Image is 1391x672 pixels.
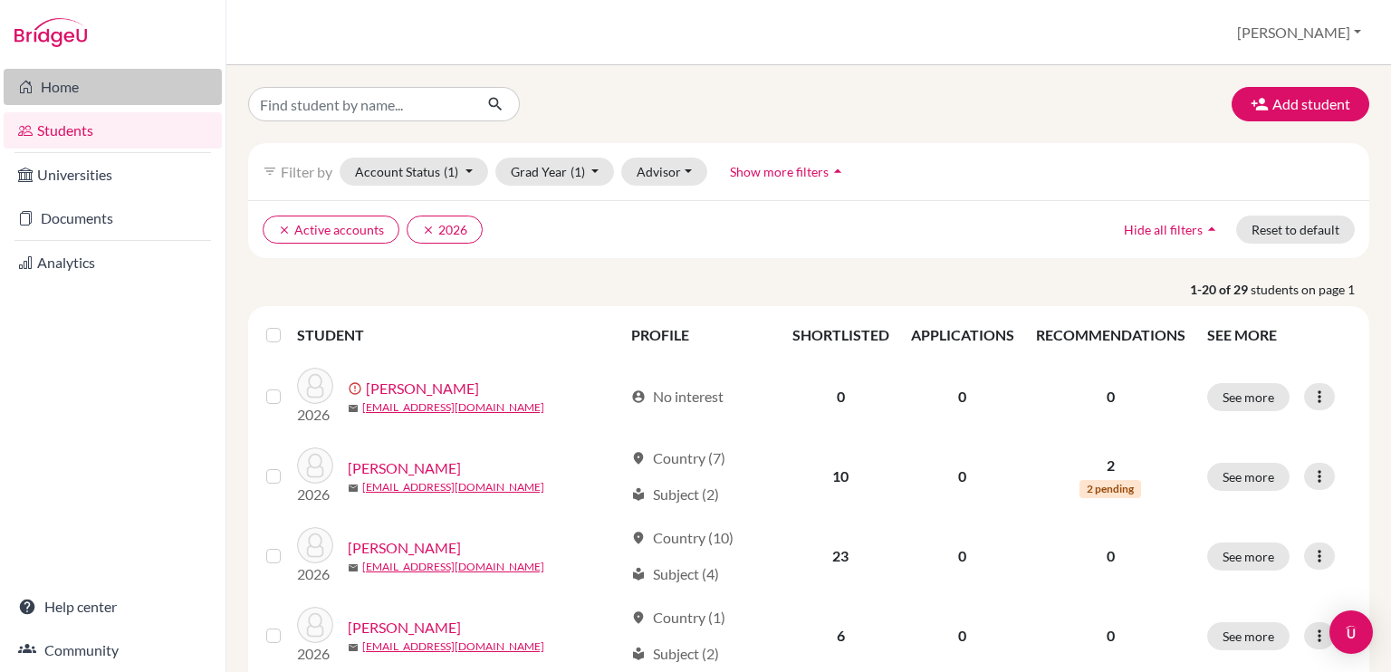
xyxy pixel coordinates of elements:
[571,164,585,179] span: (1)
[348,381,366,396] span: error_outline
[782,516,900,596] td: 23
[1236,216,1355,244] button: Reset to default
[620,313,782,357] th: PROFILE
[900,516,1025,596] td: 0
[631,647,646,661] span: local_library
[340,158,488,186] button: Account Status(1)
[1232,87,1369,121] button: Add student
[782,437,900,516] td: 10
[348,537,461,559] a: [PERSON_NAME]
[348,483,359,494] span: mail
[631,451,646,466] span: location_on
[297,563,333,585] p: 2026
[900,313,1025,357] th: APPLICATIONS
[4,112,222,149] a: Students
[631,484,719,505] div: Subject (2)
[1251,280,1369,299] span: students on page 1
[4,157,222,193] a: Universities
[1036,625,1185,647] p: 0
[281,163,332,180] span: Filter by
[348,457,461,479] a: [PERSON_NAME]
[631,386,724,408] div: No interest
[278,224,291,236] i: clear
[1207,383,1290,411] button: See more
[362,479,544,495] a: [EMAIL_ADDRESS][DOMAIN_NAME]
[297,368,333,404] img: Andrianov, Rodion
[444,164,458,179] span: (1)
[4,589,222,625] a: Help center
[407,216,483,244] button: clear2026
[782,357,900,437] td: 0
[1203,220,1221,238] i: arrow_drop_up
[348,562,359,573] span: mail
[4,69,222,105] a: Home
[297,527,333,563] img: Brewer, Alana
[1036,455,1185,476] p: 2
[362,399,544,416] a: [EMAIL_ADDRESS][DOMAIN_NAME]
[348,642,359,653] span: mail
[297,313,620,357] th: STUDENT
[4,632,222,668] a: Community
[1229,15,1369,50] button: [PERSON_NAME]
[297,607,333,643] img: Burguillos, Isabella
[631,643,719,665] div: Subject (2)
[631,527,734,549] div: Country (10)
[631,487,646,502] span: local_library
[1079,480,1141,498] span: 2 pending
[348,617,461,638] a: [PERSON_NAME]
[631,531,646,545] span: location_on
[1207,622,1290,650] button: See more
[900,357,1025,437] td: 0
[297,484,333,505] p: 2026
[1025,313,1196,357] th: RECOMMENDATIONS
[715,158,862,186] button: Show more filtersarrow_drop_up
[631,447,725,469] div: Country (7)
[1207,463,1290,491] button: See more
[1124,222,1203,237] span: Hide all filters
[362,559,544,575] a: [EMAIL_ADDRESS][DOMAIN_NAME]
[631,610,646,625] span: location_on
[829,162,847,180] i: arrow_drop_up
[1036,386,1185,408] p: 0
[1207,542,1290,571] button: See more
[1036,545,1185,567] p: 0
[1196,313,1362,357] th: SEE MORE
[297,447,333,484] img: Bravo, Andres
[263,216,399,244] button: clearActive accounts
[782,313,900,357] th: SHORTLISTED
[1329,610,1373,654] div: Open Intercom Messenger
[248,87,473,121] input: Find student by name...
[631,567,646,581] span: local_library
[263,164,277,178] i: filter_list
[4,200,222,236] a: Documents
[297,404,333,426] p: 2026
[1190,280,1251,299] strong: 1-20 of 29
[366,378,479,399] a: [PERSON_NAME]
[14,18,87,47] img: Bridge-U
[348,403,359,414] span: mail
[4,245,222,281] a: Analytics
[900,437,1025,516] td: 0
[1108,216,1236,244] button: Hide all filtersarrow_drop_up
[621,158,707,186] button: Advisor
[362,638,544,655] a: [EMAIL_ADDRESS][DOMAIN_NAME]
[631,607,725,629] div: Country (1)
[631,563,719,585] div: Subject (4)
[631,389,646,404] span: account_circle
[495,158,615,186] button: Grad Year(1)
[297,643,333,665] p: 2026
[730,164,829,179] span: Show more filters
[422,224,435,236] i: clear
